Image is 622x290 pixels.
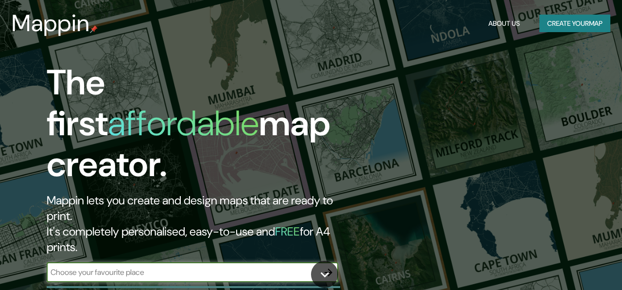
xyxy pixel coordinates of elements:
[90,25,98,33] img: mappin-pin
[12,10,90,37] h3: Mappin
[275,224,300,239] h5: FREE
[47,267,319,278] input: Choose your favourite place
[539,15,610,33] button: Create yourmap
[47,62,358,193] h1: The first map creator.
[484,15,524,33] button: About Us
[108,101,259,146] h1: affordable
[47,193,358,255] h2: Mappin lets you create and design maps that are ready to print. It's completely personalised, eas...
